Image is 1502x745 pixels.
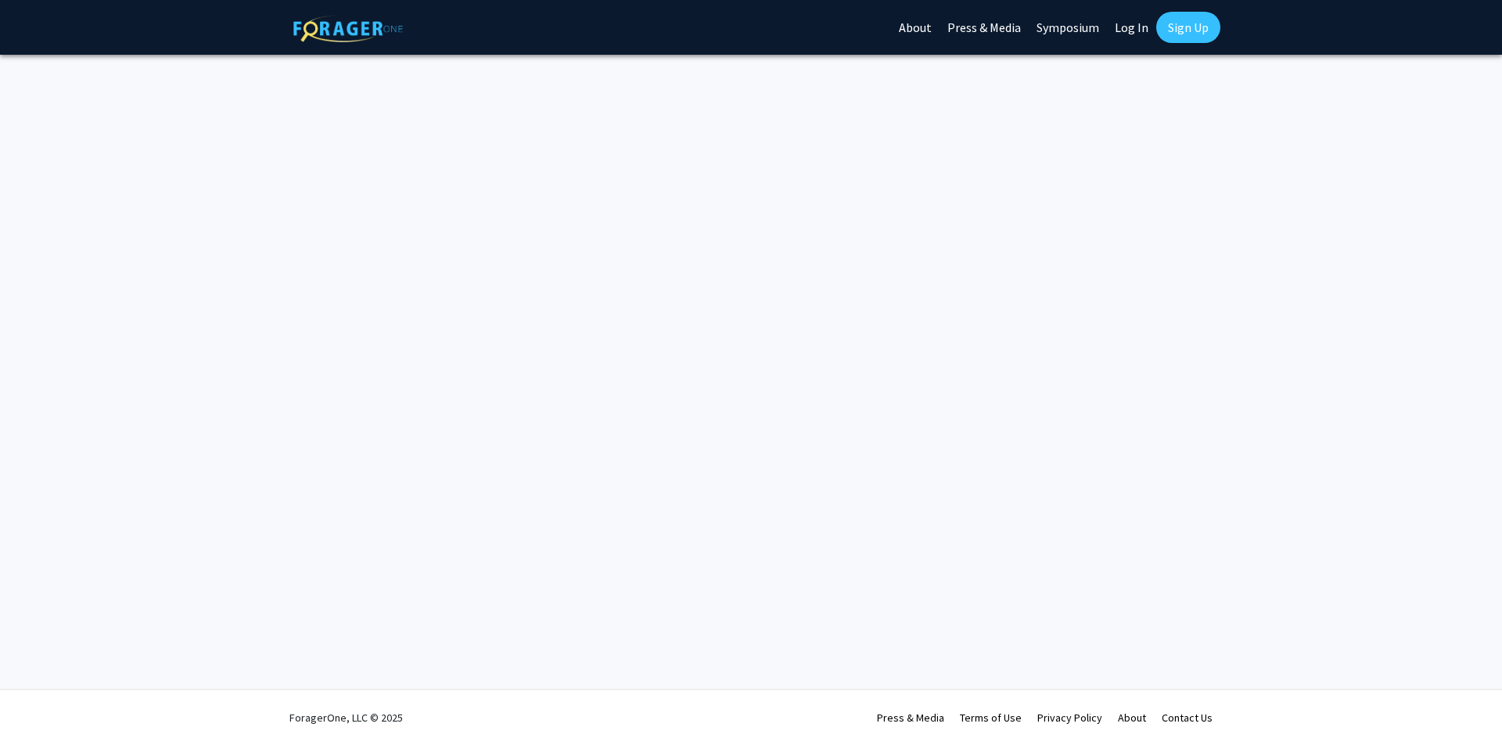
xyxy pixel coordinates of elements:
a: Contact Us [1162,711,1213,725]
div: ForagerOne, LLC © 2025 [289,690,403,745]
a: Privacy Policy [1037,711,1102,725]
img: ForagerOne Logo [293,15,403,42]
a: Press & Media [877,711,944,725]
a: About [1118,711,1146,725]
a: Terms of Use [960,711,1022,725]
a: Sign Up [1156,12,1220,43]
